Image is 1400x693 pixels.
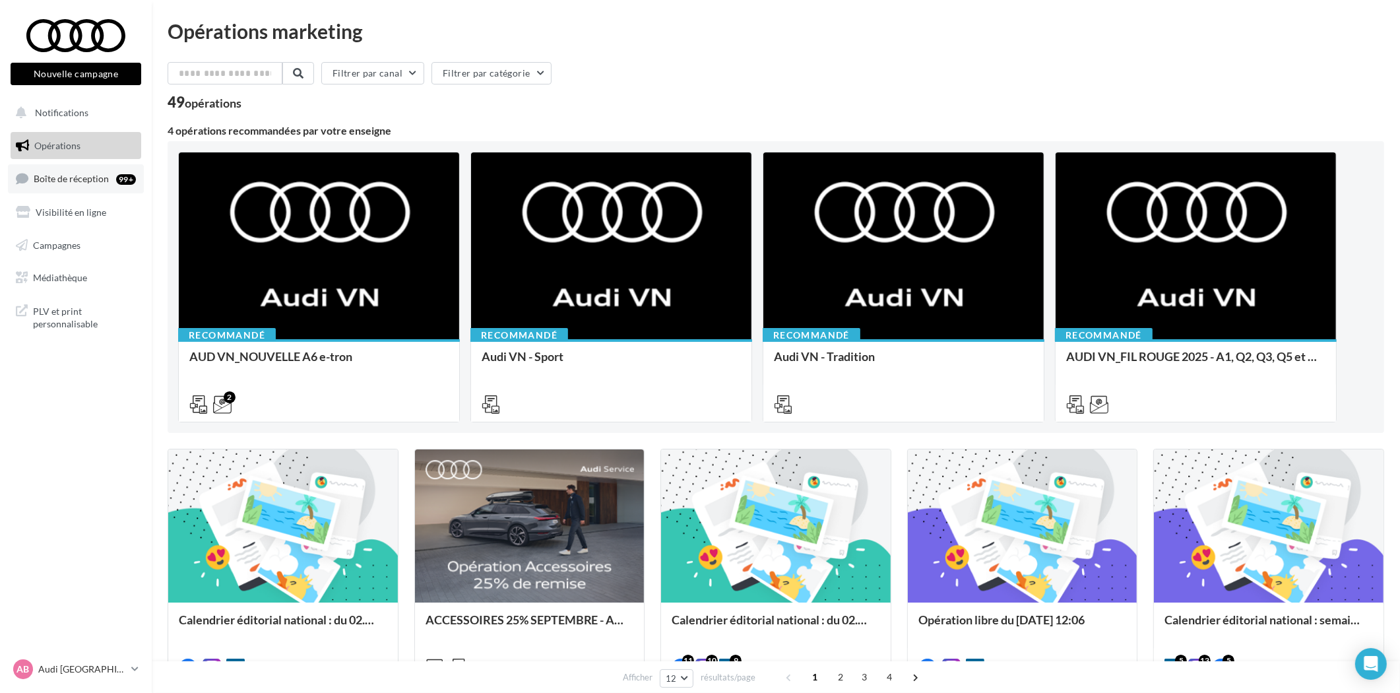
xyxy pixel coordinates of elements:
[38,663,126,676] p: Audi [GEOGRAPHIC_DATA]
[17,663,30,676] span: AB
[34,173,109,184] span: Boîte de réception
[8,297,144,336] a: PLV et print personnalisable
[8,132,144,160] a: Opérations
[168,125,1384,136] div: 4 opérations recommandées par votre enseigne
[185,97,241,109] div: opérations
[672,613,880,640] div: Calendrier éditorial national : du 02.09 au 09.09
[682,655,694,667] div: 11
[1199,655,1211,667] div: 13
[33,302,136,331] span: PLV et print personnalisable
[11,63,141,85] button: Nouvelle campagne
[804,667,825,688] span: 1
[482,350,741,376] div: Audi VN - Sport
[33,239,80,250] span: Campagnes
[666,673,677,684] span: 12
[1355,648,1387,680] div: Open Intercom Messenger
[1175,655,1187,667] div: 5
[854,667,875,688] span: 3
[706,655,718,667] div: 10
[623,671,652,684] span: Afficher
[321,62,424,84] button: Filtrer par canal
[11,657,141,682] a: AB Audi [GEOGRAPHIC_DATA]
[918,613,1127,640] div: Opération libre du [DATE] 12:06
[1223,655,1234,667] div: 5
[178,328,276,343] div: Recommandé
[8,164,144,193] a: Boîte de réception99+
[116,174,136,185] div: 99+
[35,107,88,118] span: Notifications
[8,264,144,292] a: Médiathèque
[730,655,742,667] div: 9
[168,21,1384,41] div: Opérations marketing
[168,95,241,110] div: 49
[33,272,87,283] span: Médiathèque
[470,328,568,343] div: Recommandé
[224,391,236,403] div: 2
[1066,350,1325,376] div: AUDI VN_FIL ROUGE 2025 - A1, Q2, Q3, Q5 et Q4 e-tron
[8,199,144,226] a: Visibilité en ligne
[660,669,693,688] button: 12
[189,350,449,376] div: AUD VN_NOUVELLE A6 e-tron
[774,350,1033,376] div: Audi VN - Tradition
[830,667,851,688] span: 2
[1055,328,1153,343] div: Recommandé
[431,62,552,84] button: Filtrer par catégorie
[1164,613,1373,640] div: Calendrier éditorial national : semaine du 25.08 au 31.08
[8,99,139,127] button: Notifications
[34,140,80,151] span: Opérations
[701,671,755,684] span: résultats/page
[426,613,634,640] div: ACCESSOIRES 25% SEPTEMBRE - AUDI SERVICE
[36,207,106,218] span: Visibilité en ligne
[879,667,901,688] span: 4
[179,613,387,640] div: Calendrier éditorial national : du 02.09 au 09.09
[8,232,144,259] a: Campagnes
[763,328,860,343] div: Recommandé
